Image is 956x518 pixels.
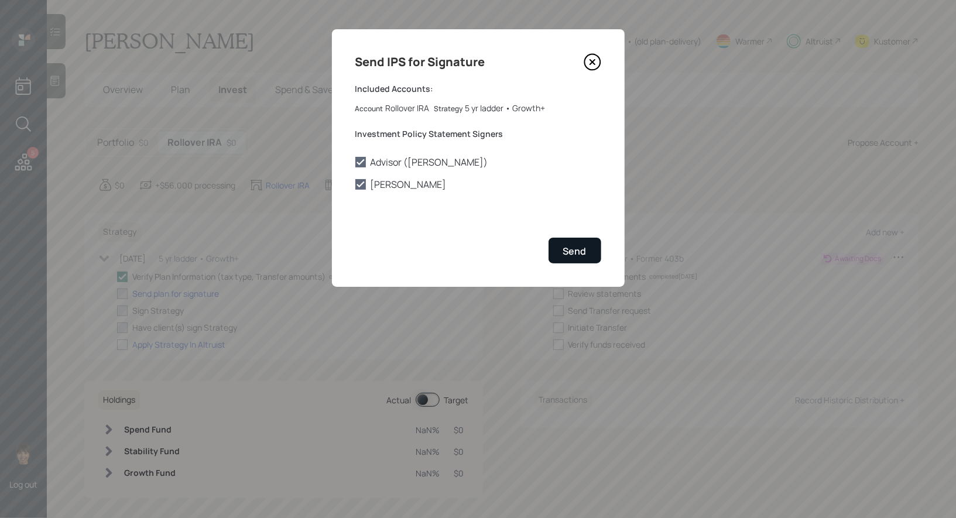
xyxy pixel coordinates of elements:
label: Account [355,104,383,114]
label: Strategy [434,104,463,114]
label: Advisor ([PERSON_NAME]) [355,156,601,169]
label: Included Accounts: [355,83,601,95]
label: [PERSON_NAME] [355,178,601,191]
div: Send [563,245,587,258]
div: 5 yr ladder • Growth+ [465,102,546,114]
button: Send [549,238,601,263]
label: Investment Policy Statement Signers [355,128,601,140]
h4: Send IPS for Signature [355,53,485,71]
div: Rollover IRA [386,102,430,114]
